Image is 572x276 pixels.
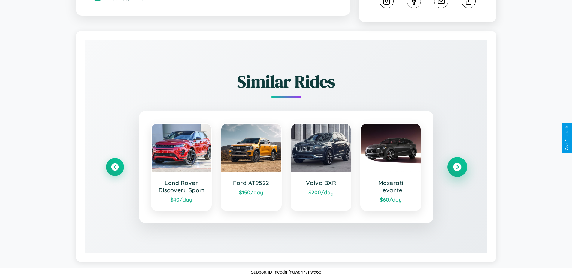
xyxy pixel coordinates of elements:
[151,123,212,211] a: Land Rover Discovery Sport$40/day
[367,196,415,203] div: $ 60 /day
[291,123,352,211] a: Volvo BXR$200/day
[367,179,415,194] h3: Maserati Levante
[158,196,205,203] div: $ 40 /day
[360,123,421,211] a: Maserati Levante$60/day
[297,179,345,187] h3: Volvo BXR
[221,123,282,211] a: Ford AT9522$150/day
[251,268,321,276] p: Support ID: meodmfnuwd477rlwg68
[106,70,466,93] h2: Similar Rides
[158,179,205,194] h3: Land Rover Discovery Sport
[565,126,569,150] div: Give Feedback
[227,179,275,187] h3: Ford AT9522
[227,189,275,196] div: $ 150 /day
[297,189,345,196] div: $ 200 /day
